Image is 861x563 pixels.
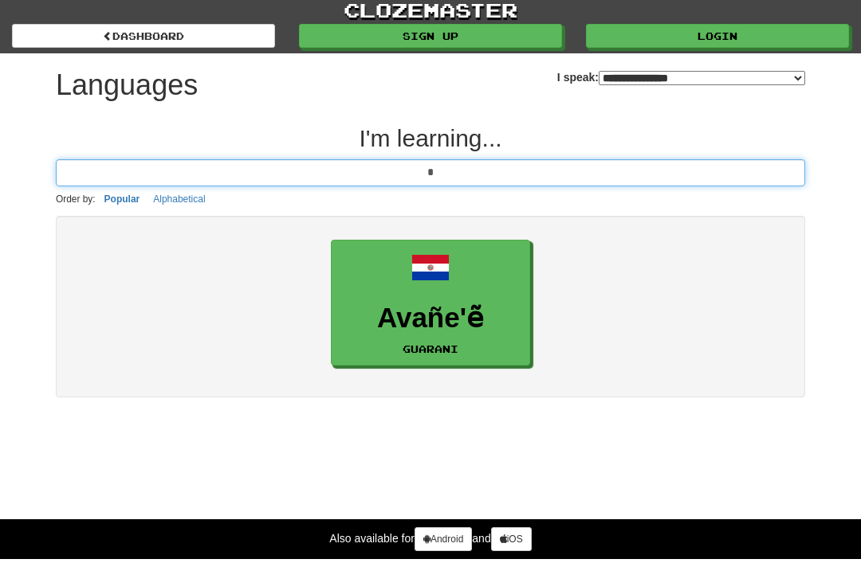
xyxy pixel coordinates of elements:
button: Alphabetical [148,194,210,212]
a: dashboard [12,28,275,52]
a: Android [415,531,472,555]
small: Guarani [403,347,458,358]
a: Avañe'ẽGuarani [331,244,530,370]
a: Sign up [299,28,562,52]
h3: Avañe'ẽ [340,307,521,338]
h2: I'm learning... [56,129,805,155]
h1: Languages [56,73,198,105]
button: Popular [100,194,145,212]
small: Order by: [56,197,96,209]
a: Login [586,28,849,52]
label: I speak: [557,73,805,89]
a: iOS [491,531,532,555]
select: I speak: [599,75,805,89]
